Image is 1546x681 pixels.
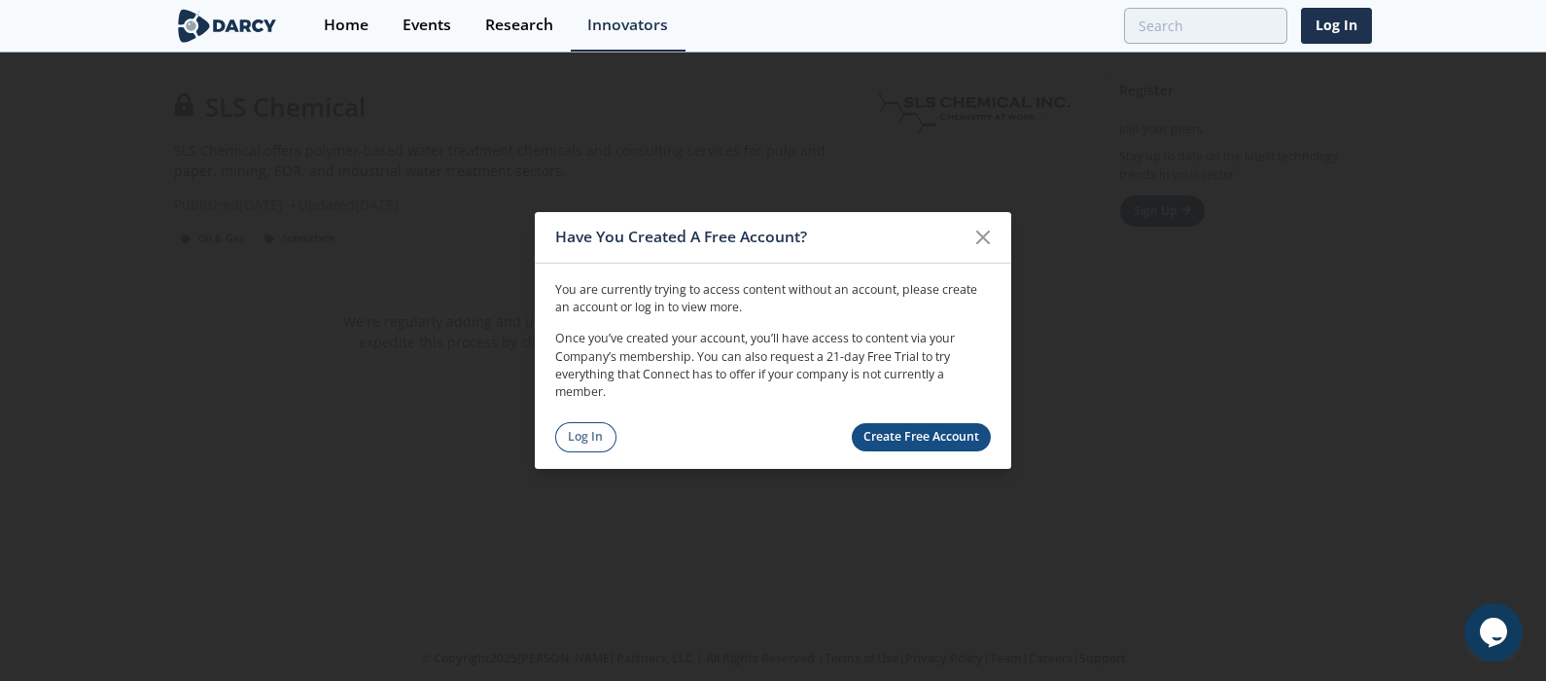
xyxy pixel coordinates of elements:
[1464,603,1527,662] iframe: chat widget
[555,219,965,256] div: Have You Created A Free Account?
[1301,8,1372,44] a: Log In
[485,18,553,33] div: Research
[1124,8,1287,44] input: Advanced Search
[587,18,668,33] div: Innovators
[174,9,280,43] img: logo-wide.svg
[555,422,616,452] a: Log In
[852,423,992,451] a: Create Free Account
[403,18,451,33] div: Events
[324,18,369,33] div: Home
[555,330,991,402] p: Once you’ve created your account, you’ll have access to content via your Company’s membership. Yo...
[555,280,991,316] p: You are currently trying to access content without an account, please create an account or log in...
